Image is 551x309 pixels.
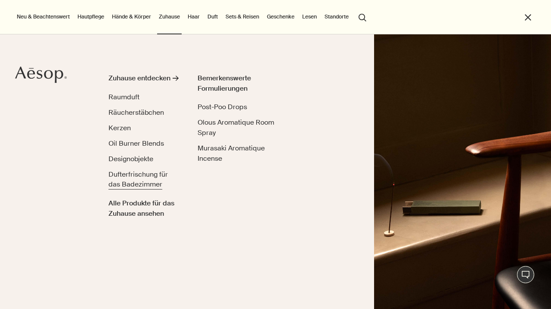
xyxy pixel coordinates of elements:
a: Alle Produkte für das Zuhause ansehen [108,195,181,218]
a: Sets & Reisen [224,12,261,22]
a: Haar [186,12,201,22]
span: Murasaki Aromatique Incense [198,144,265,163]
span: Oil Burner Blends [108,139,164,148]
a: Duft [206,12,220,22]
a: Raumduft [108,92,139,102]
a: Aesop [15,66,67,86]
a: Kerzen [108,123,131,133]
span: Designobjekte [108,154,153,163]
svg: Aesop [15,66,67,83]
button: Live-Support Chat [517,266,534,283]
span: Dufterfrischung für das Badezimmer [108,170,168,189]
a: Hände & Körper [110,12,153,22]
div: Bemerkenswerte Formulierungen [198,73,286,93]
button: Schließen Sie das Menü [523,12,533,22]
span: Olous Aromatique Room Spray [198,118,274,137]
button: Standorte [323,12,350,22]
a: Lesen [300,12,319,22]
button: Menüpunkt "Suche" öffnen [355,9,370,25]
a: Murasaki Aromatique Incense [198,143,286,163]
a: Hautpflege [76,12,106,22]
button: Neu & Beachtenswert [15,12,71,22]
a: Olous Aromatique Room Spray [198,117,286,138]
a: Designobjekte [108,154,153,164]
div: Zuhause entdecken [108,73,170,83]
a: Dufterfrischung für das Badezimmer [108,169,181,190]
a: Zuhause [157,12,182,22]
img: Warmly lit room containing lamp and mid-century furniture. [374,34,551,309]
span: Räucherstäbchen [108,108,164,117]
a: Geschenke [265,12,296,22]
a: Oil Burner Blends [108,138,164,149]
span: Alle Produkte für das Zuhause ansehen [108,198,181,218]
a: Zuhause entdecken [108,73,181,87]
a: Räucherstäbchen [108,107,164,118]
span: Post-Poo Drops [198,102,247,111]
a: Post-Poo Drops [198,102,247,112]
